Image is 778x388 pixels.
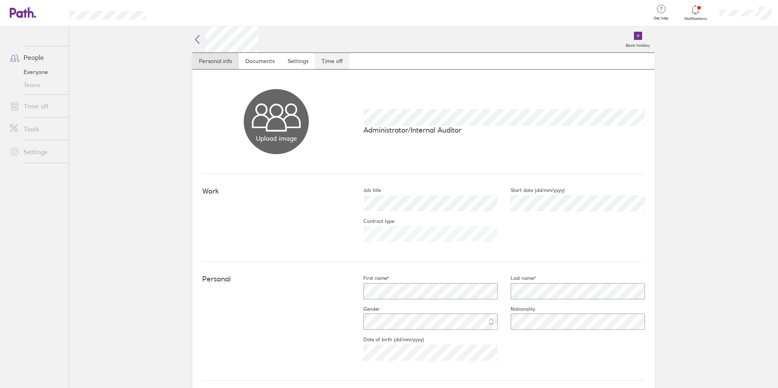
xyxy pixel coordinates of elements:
[192,53,239,69] a: Personal info
[350,336,424,343] label: Date of birth (dd/mm/yyyy)
[682,4,709,21] a: Notifications
[281,53,315,69] a: Settings
[3,65,69,78] a: Everyone
[350,275,389,281] label: First name*
[498,306,535,312] label: Nationality
[621,26,655,52] a: Book holiday
[621,41,655,48] label: Book holiday
[3,98,69,114] a: Time off
[202,275,350,283] h4: Personal
[350,187,381,194] label: Job title
[3,78,69,92] a: Teams
[682,16,709,21] span: Notifications
[498,275,536,281] label: Last name*
[363,126,645,134] p: Administrator/Internal Auditor
[202,187,350,196] h4: Work
[3,49,69,65] a: People
[498,187,565,194] label: Start date (dd/mm/yyyy)
[3,144,69,160] a: Settings
[315,53,349,69] a: Time off
[350,306,380,312] label: Gender
[350,218,394,225] label: Contract type
[648,16,674,21] span: Get help
[3,121,69,137] a: Tools
[239,53,281,69] a: Documents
